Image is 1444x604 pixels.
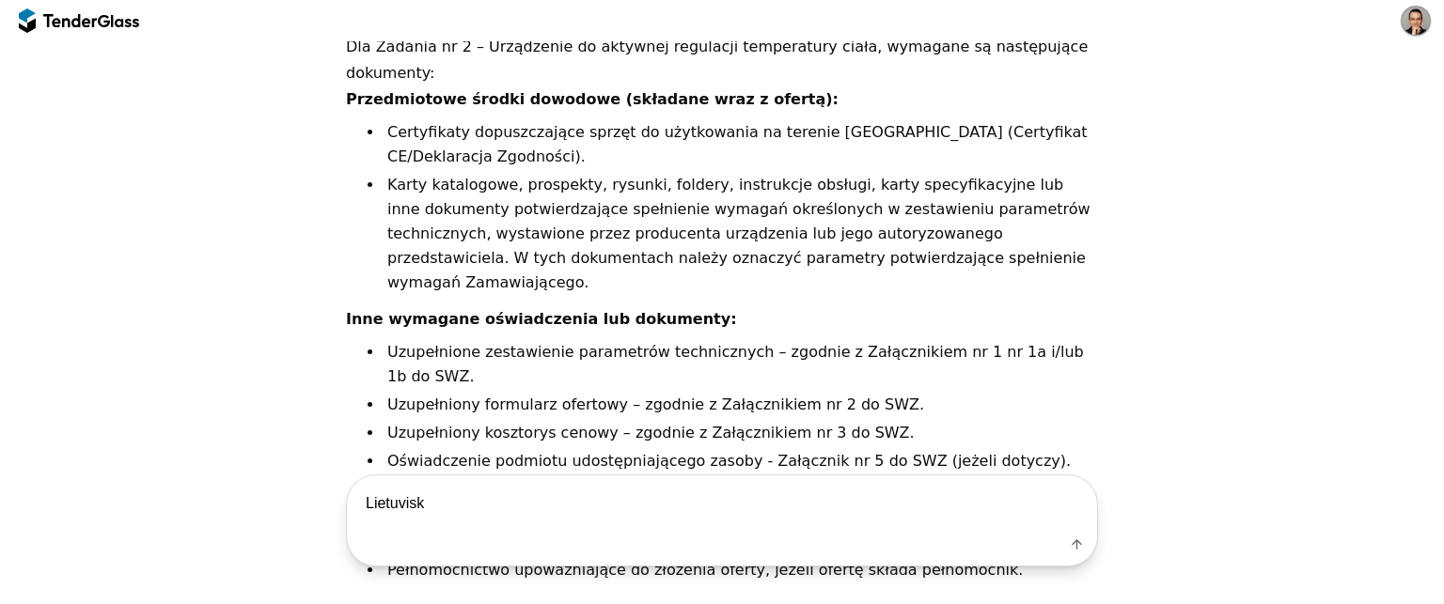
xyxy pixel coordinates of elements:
li: Uzupełniony formularz ofertowy – zgodnie z Załącznikiem nr 2 do SWZ. [384,393,1098,417]
li: Certyfikaty dopuszczające sprzęt do użytkowania na terenie [GEOGRAPHIC_DATA] (Certyfikat CE/Dekla... [384,120,1098,169]
li: Karty katalogowe, prospekty, rysunki, foldery, instrukcje obsługi, karty specyfikacyjne lub inne ... [384,173,1098,295]
strong: Inne wymagane oświadczenia lub dokumenty: [346,310,737,328]
p: Dla Zadania nr 2 – Urządzenie do aktywnej regulacji temperatury ciała, wymagane są następujące do... [346,34,1098,86]
textarea: Lietuvis [347,476,1097,532]
li: Uzupełnione zestawienie parametrów technicznych – zgodnie z Załącznikiem nr 1 nr 1a i/lub 1b do SWZ. [384,340,1098,389]
li: Uzupełniony kosztorys cenowy – zgodnie z Załącznikiem nr 3 do SWZ. [384,421,1098,445]
strong: Przedmiotowe środki dowodowe (składane wraz z ofertą): [346,90,839,108]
